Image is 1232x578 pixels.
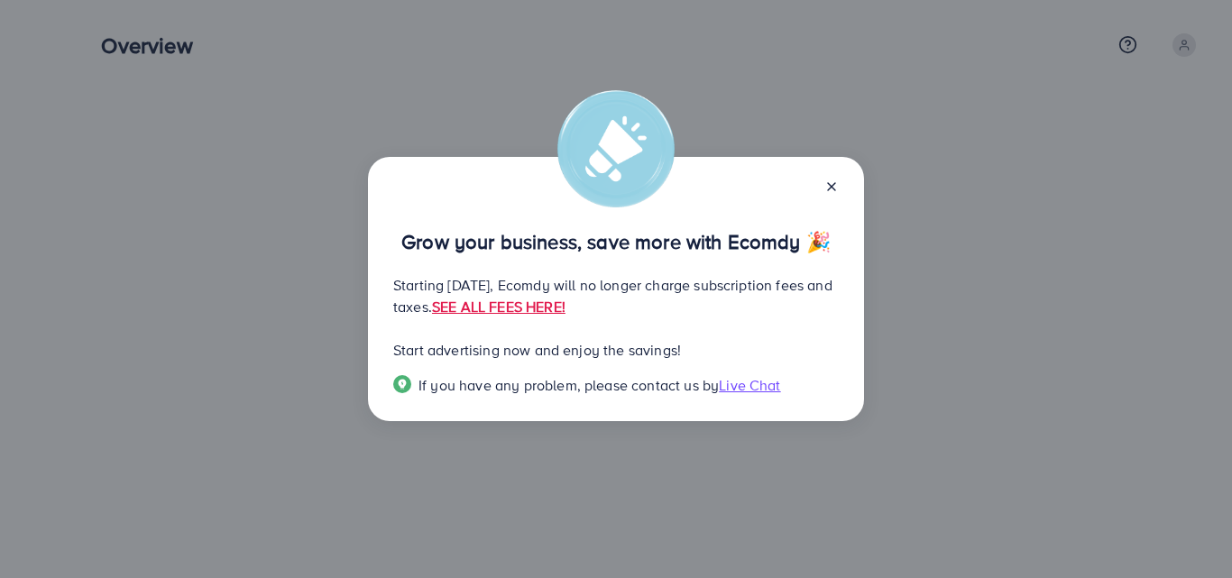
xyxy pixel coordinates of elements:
[418,375,719,395] span: If you have any problem, please contact us by
[719,375,780,395] span: Live Chat
[557,90,675,207] img: alert
[393,339,839,361] p: Start advertising now and enjoy the savings!
[393,231,839,252] p: Grow your business, save more with Ecomdy 🎉
[432,297,565,317] a: SEE ALL FEES HERE!
[393,375,411,393] img: Popup guide
[393,274,839,317] p: Starting [DATE], Ecomdy will no longer charge subscription fees and taxes.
